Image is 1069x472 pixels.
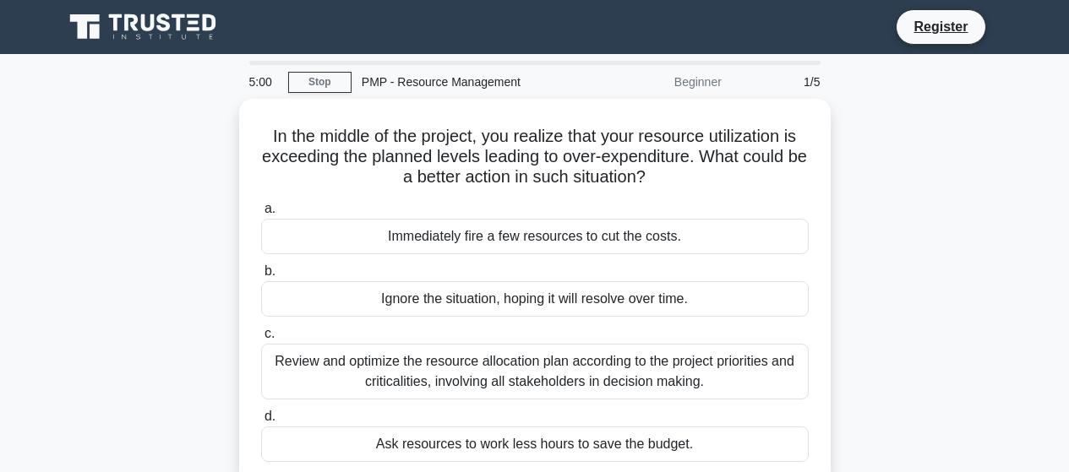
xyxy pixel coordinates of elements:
[261,426,809,462] div: Ask resources to work less hours to save the budget.
[288,72,352,93] a: Stop
[265,263,275,278] span: b.
[261,281,809,317] div: Ignore the situation, hoping it will resolve over time.
[265,409,275,423] span: d.
[265,201,275,215] span: a.
[261,344,809,399] div: Review and optimize the resource allocation plan according to the project priorities and critical...
[584,65,732,99] div: Beginner
[259,126,810,188] h5: In the middle of the project, you realize that your resource utilization is exceeding the planned...
[903,16,978,37] a: Register
[265,326,275,340] span: c.
[261,219,809,254] div: Immediately fire a few resources to cut the costs.
[239,65,288,99] div: 5:00
[732,65,831,99] div: 1/5
[352,65,584,99] div: PMP - Resource Management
